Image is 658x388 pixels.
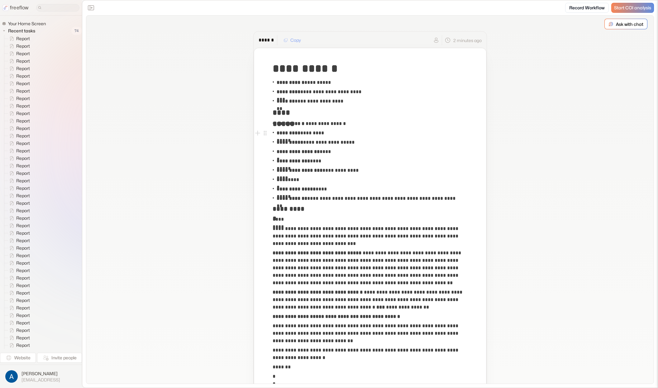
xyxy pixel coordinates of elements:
img: profile [5,370,18,383]
a: Report [4,140,32,147]
span: Report [15,73,32,79]
span: Your Home Screen [7,21,48,27]
span: Report [15,327,32,333]
a: Report [4,252,32,259]
a: Report [4,147,32,155]
span: Report [15,155,32,161]
span: Report [15,275,32,281]
span: Report [15,320,32,326]
a: Report [4,274,32,282]
span: Report [15,110,32,117]
a: Record Workflow [565,3,609,13]
span: Report [15,237,32,244]
span: Report [15,267,32,274]
span: Report [15,178,32,184]
a: Report [4,170,32,177]
button: Recent tasks [2,27,38,35]
button: Copy [280,35,305,45]
p: 2 minutes ago [453,37,482,44]
a: Report [4,117,32,125]
a: Report [4,155,32,162]
a: Report [4,199,32,207]
a: Report [4,214,32,222]
span: Report [15,260,32,266]
button: Add block [254,129,261,137]
span: Report [15,335,32,341]
a: Report [4,267,32,274]
span: Report [15,65,32,72]
span: Report [15,305,32,311]
a: Report [4,95,32,102]
a: Report [4,342,32,349]
a: Report [4,312,32,319]
a: Report [4,87,32,95]
span: Report [15,193,32,199]
a: Report [4,42,32,50]
button: Open block menu [261,129,269,137]
a: Report [4,289,32,297]
a: Report [4,102,32,110]
a: Report [4,65,32,72]
span: Report [15,208,32,214]
a: Report [4,110,32,117]
a: Report [4,237,32,244]
a: Report [4,35,32,42]
span: Report [15,43,32,49]
span: Report [15,118,32,124]
a: Report [4,304,32,312]
span: Report [15,50,32,57]
a: freeflow [2,4,29,12]
span: Report [15,252,32,259]
button: Invite people [37,353,82,363]
a: Start COI analysis [611,3,654,13]
span: Recent tasks [7,28,37,34]
span: Start COI analysis [614,5,651,11]
a: Report [4,207,32,214]
p: Ask with chat [616,21,643,27]
a: Report [4,334,32,342]
span: Report [15,133,32,139]
span: Report [15,36,32,42]
a: Report [4,229,32,237]
span: Report [15,223,32,229]
a: Report [4,297,32,304]
span: Report [15,290,32,296]
a: Report [4,222,32,229]
a: Report [4,259,32,267]
a: Report [4,50,32,57]
span: [EMAIL_ADDRESS] [21,377,60,383]
span: Report [15,230,32,236]
span: Report [15,95,32,102]
a: Report [4,244,32,252]
span: Report [15,125,32,132]
span: 74 [71,27,82,35]
span: Report [15,103,32,109]
p: freeflow [10,4,29,12]
a: Report [4,177,32,184]
a: Report [4,282,32,289]
span: Report [15,80,32,87]
span: Report [15,88,32,94]
a: Report [4,132,32,140]
span: Report [15,58,32,64]
span: Report [15,342,32,348]
span: Report [15,185,32,191]
a: Report [4,319,32,327]
span: Report [15,297,32,304]
a: Report [4,327,32,334]
a: Report [4,162,32,170]
a: Report [4,184,32,192]
a: Report [4,80,32,87]
span: Report [15,245,32,251]
span: Report [15,140,32,146]
span: Report [15,200,32,206]
span: [PERSON_NAME] [21,371,60,377]
a: Report [4,72,32,80]
a: Your Home Screen [2,21,48,27]
button: [PERSON_NAME][EMAIL_ADDRESS] [4,369,78,384]
button: Close the sidebar [86,3,96,13]
span: Report [15,312,32,319]
a: Report [4,57,32,65]
a: Report [4,125,32,132]
span: Report [15,148,32,154]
